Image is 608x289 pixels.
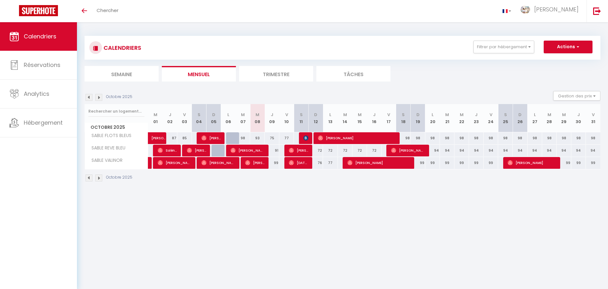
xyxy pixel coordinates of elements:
[303,132,308,144] span: [PERSON_NAME]
[265,157,279,169] div: 99
[498,104,513,132] th: 25
[518,112,522,118] abbr: D
[212,112,215,118] abbr: D
[198,112,200,118] abbr: S
[469,132,484,144] div: 98
[250,104,265,132] th: 08
[440,104,454,132] th: 21
[391,144,425,156] span: [PERSON_NAME]
[241,112,245,118] abbr: M
[542,145,557,156] div: 94
[183,112,186,118] abbr: V
[151,129,166,141] span: [PERSON_NAME]
[338,145,352,156] div: 72
[373,112,376,118] abbr: J
[454,104,469,132] th: 22
[358,112,362,118] abbr: M
[562,112,566,118] abbr: M
[308,104,323,132] th: 12
[24,119,63,127] span: Hébergement
[557,145,571,156] div: 94
[425,132,440,144] div: 98
[158,157,192,169] span: [PERSON_NAME]
[542,132,557,144] div: 98
[432,112,434,118] abbr: L
[571,145,586,156] div: 94
[396,132,411,144] div: 98
[411,104,425,132] th: 19
[553,91,600,101] button: Gestion des prix
[314,112,317,118] abbr: D
[469,145,484,156] div: 94
[593,7,601,15] img: logout
[106,94,132,100] p: Octobre 2025
[469,104,484,132] th: 23
[577,112,580,118] abbr: J
[508,157,556,169] span: [PERSON_NAME]
[162,66,236,82] li: Mensuel
[528,145,542,156] div: 94
[294,104,308,132] th: 11
[484,104,498,132] th: 24
[300,112,303,118] abbr: S
[469,157,484,169] div: 99
[557,132,571,144] div: 98
[323,157,338,169] div: 77
[475,112,478,118] abbr: J
[592,112,595,118] abbr: V
[163,104,177,132] th: 02
[221,104,236,132] th: 06
[445,112,449,118] abbr: M
[250,132,265,144] div: 93
[227,112,229,118] abbr: L
[256,112,259,118] abbr: M
[154,112,157,118] abbr: M
[308,157,323,169] div: 76
[425,104,440,132] th: 20
[548,112,551,118] abbr: M
[279,132,294,144] div: 77
[316,66,390,82] li: Tâches
[201,132,221,144] span: [PERSON_NAME]
[236,104,250,132] th: 07
[498,145,513,156] div: 94
[85,66,159,82] li: Semaine
[97,7,118,14] span: Chercher
[352,145,367,156] div: 72
[521,6,530,13] img: ...
[329,112,331,118] abbr: L
[513,132,527,144] div: 98
[367,145,382,156] div: 72
[239,66,313,82] li: Trimestre
[323,104,338,132] th: 13
[454,132,469,144] div: 98
[352,104,367,132] th: 15
[343,112,347,118] abbr: M
[542,104,557,132] th: 28
[513,104,527,132] th: 26
[279,104,294,132] th: 10
[236,132,250,144] div: 98
[338,104,352,132] th: 14
[498,132,513,144] div: 98
[271,112,273,118] abbr: J
[308,145,323,156] div: 72
[347,157,410,169] span: [PERSON_NAME]
[387,112,390,118] abbr: V
[102,41,141,55] h3: CALENDRIERS
[460,112,464,118] abbr: M
[440,132,454,144] div: 98
[24,90,49,98] span: Analytics
[484,145,498,156] div: 94
[86,157,124,164] span: SABLE VALINOR
[425,157,440,169] div: 99
[534,112,536,118] abbr: L
[544,41,592,53] button: Actions
[201,157,235,169] span: [PERSON_NAME]
[158,144,177,156] span: Solène Et [PERSON_NAME]
[484,157,498,169] div: 99
[586,157,600,169] div: 99
[484,132,498,144] div: 98
[416,112,420,118] abbr: D
[586,145,600,156] div: 94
